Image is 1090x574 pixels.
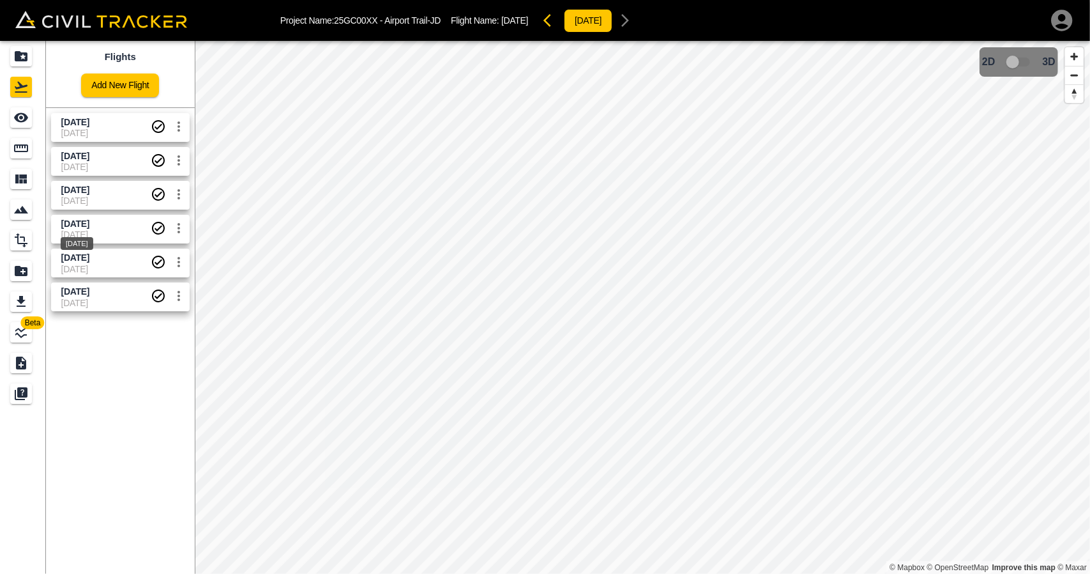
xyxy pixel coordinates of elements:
[564,9,612,33] button: [DATE]
[61,237,93,250] div: [DATE]
[451,15,528,26] p: Flight Name:
[280,15,441,26] p: Project Name: 25GC00XX - Airport Trail-JD
[1001,50,1038,74] span: 3D model not uploaded yet
[15,11,187,29] img: Civil Tracker
[1065,84,1084,103] button: Reset bearing to north
[1043,56,1056,68] span: 3D
[501,15,528,26] span: [DATE]
[1065,66,1084,84] button: Zoom out
[195,41,1090,574] canvas: Map
[1065,47,1084,66] button: Zoom in
[927,563,989,572] a: OpenStreetMap
[992,563,1056,572] a: Map feedback
[889,563,925,572] a: Mapbox
[982,56,995,68] span: 2D
[1057,563,1087,572] a: Maxar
